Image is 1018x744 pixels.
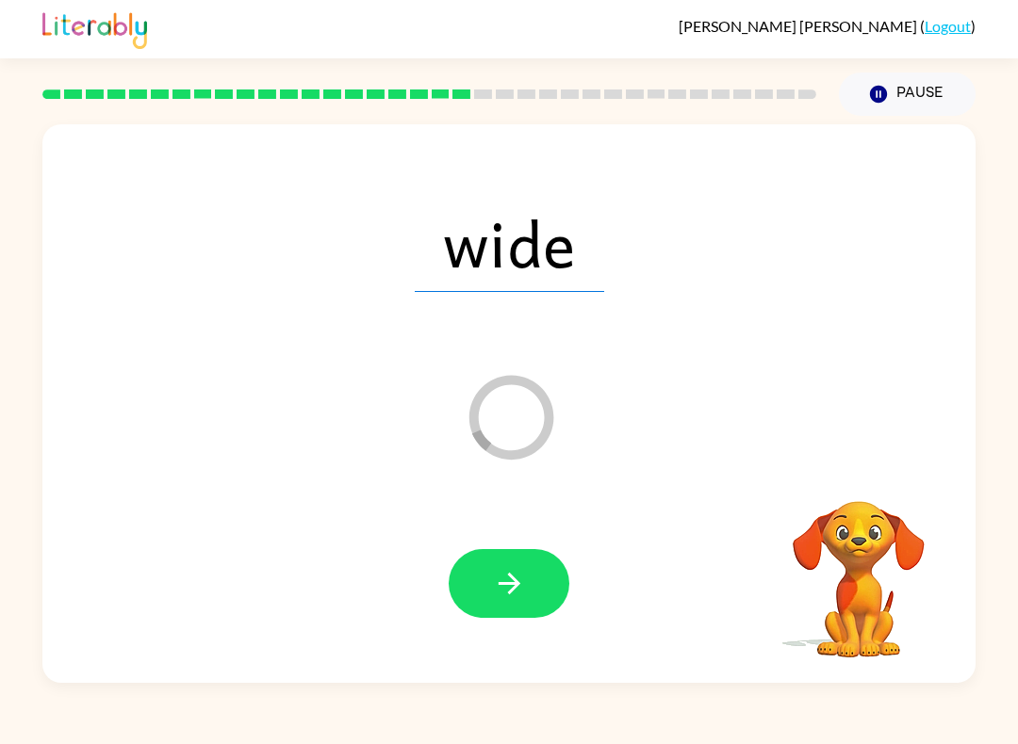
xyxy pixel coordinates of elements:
div: ( ) [679,17,976,35]
img: Literably [42,8,147,49]
a: Logout [925,17,971,35]
span: [PERSON_NAME] [PERSON_NAME] [679,17,920,35]
span: wide [415,194,604,292]
video: Your browser must support playing .mp4 files to use Literably. Please try using another browser. [764,472,953,660]
button: Pause [839,73,976,116]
